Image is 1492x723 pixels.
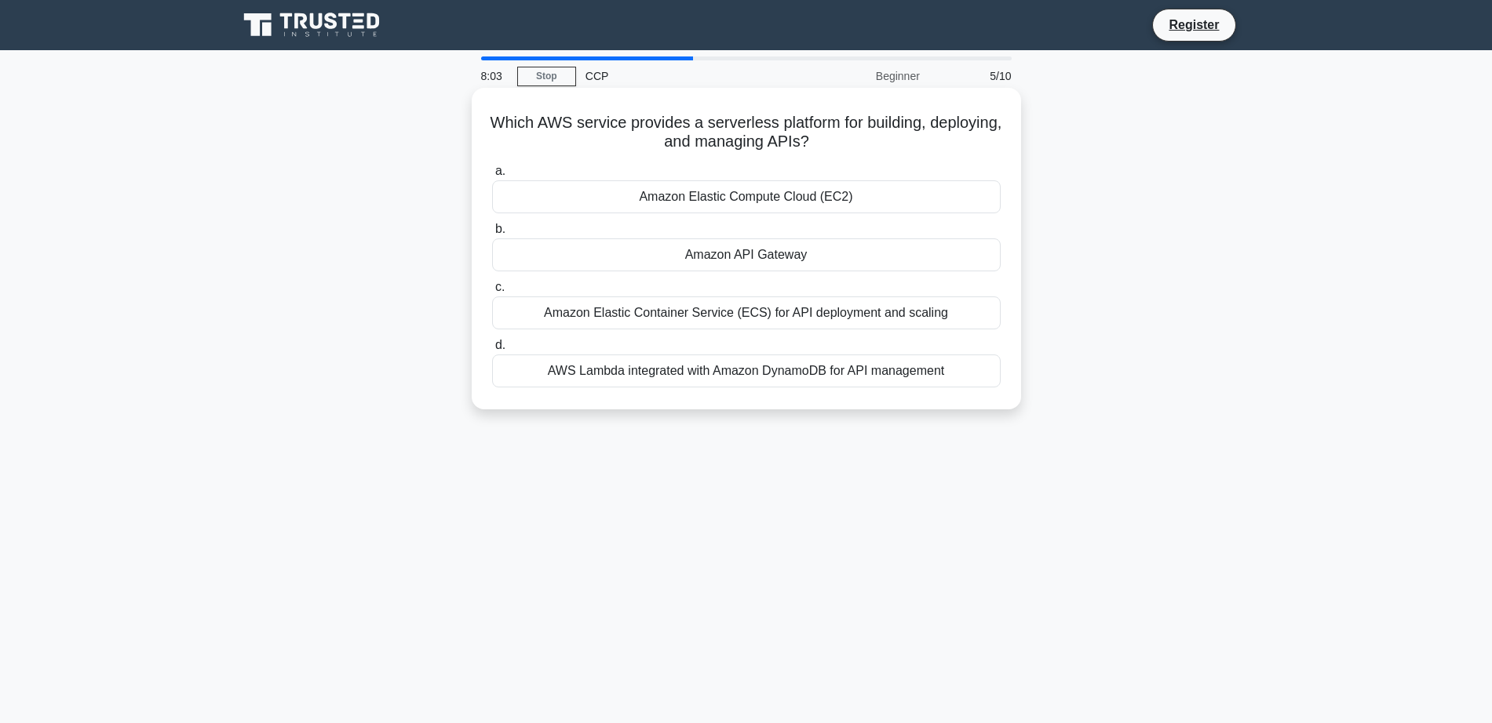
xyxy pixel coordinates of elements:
[495,164,505,177] span: a.
[492,296,1001,329] div: Amazon Elastic Container Service (ECS) for API deployment and scaling
[495,222,505,235] span: b.
[517,67,576,86] a: Stop
[1159,15,1228,35] a: Register
[576,60,792,92] div: CCP
[492,354,1001,387] div: AWS Lambda integrated with Amazon DynamoDB for API management
[472,60,517,92] div: 8:03
[792,60,929,92] div: Beginner
[492,238,1001,271] div: Amazon API Gateway
[491,113,1002,152] h5: Which AWS service provides a serverless platform for building, deploying, and managing APIs?
[492,180,1001,213] div: Amazon Elastic Compute Cloud (EC2)
[929,60,1021,92] div: 5/10
[495,338,505,351] span: d.
[495,280,505,293] span: c.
